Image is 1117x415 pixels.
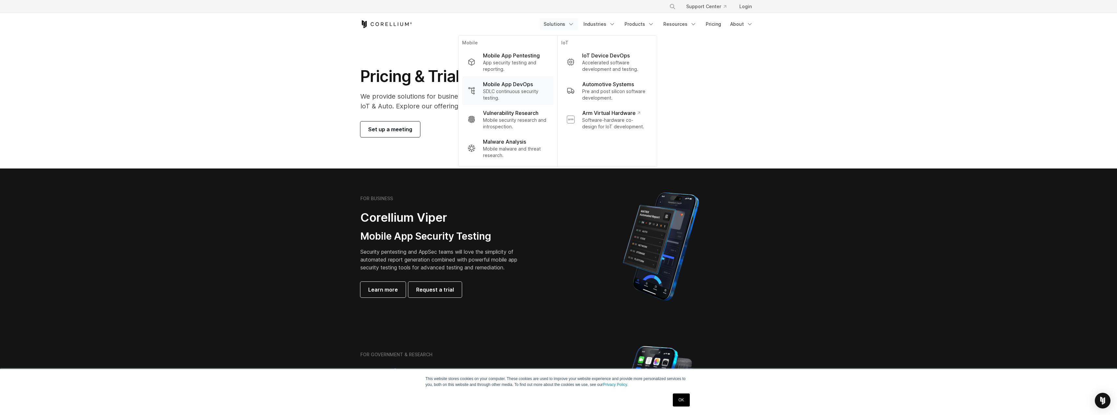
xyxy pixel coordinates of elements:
[360,121,420,137] a: Set up a meeting
[582,52,630,59] p: IoT Device DevOps
[360,20,412,28] a: Corellium Home
[681,1,732,12] a: Support Center
[368,286,398,294] span: Learn more
[540,18,757,30] div: Navigation Menu
[561,48,653,76] a: IoT Device DevOps Accelerated software development and testing.
[540,18,578,30] a: Solutions
[426,376,692,388] p: This website stores cookies on your computer. These cookies are used to improve your website expe...
[483,109,538,117] p: Vulnerability Research
[483,117,548,130] p: Mobile security research and introspection.
[702,18,725,30] a: Pricing
[580,18,619,30] a: Industries
[360,67,620,86] h1: Pricing & Trials
[582,59,647,72] p: Accelerated software development and testing.
[462,48,553,76] a: Mobile App Pentesting App security testing and reporting.
[462,134,553,163] a: Malware Analysis Mobile malware and threat research.
[582,109,640,117] p: Arm Virtual Hardware
[462,76,553,105] a: Mobile App DevOps SDLC continuous security testing.
[667,1,678,12] button: Search
[621,18,658,30] a: Products
[462,105,553,134] a: Vulnerability Research Mobile security research and introspection.
[1095,393,1110,408] div: Open Intercom Messenger
[734,1,757,12] a: Login
[561,40,653,48] p: IoT
[661,1,757,12] div: Navigation Menu
[603,382,628,387] a: Privacy Policy.
[582,117,647,130] p: Software-hardware co-design for IoT development.
[416,286,454,294] span: Request a trial
[360,352,432,358] h6: FOR GOVERNMENT & RESEARCH
[483,52,540,59] p: Mobile App Pentesting
[360,366,543,381] h2: Corellium Falcon
[659,18,701,30] a: Resources
[360,91,620,111] p: We provide solutions for businesses, research teams, community individuals, and IoT & Auto. Explo...
[360,248,527,271] p: Security pentesting and AppSec teams will love the simplicity of automated report generation comb...
[462,40,553,48] p: Mobile
[582,88,647,101] p: Pre and post silicon software development.
[360,210,527,225] h2: Corellium Viper
[360,230,527,243] h3: Mobile App Security Testing
[726,18,757,30] a: About
[612,189,710,304] img: Corellium MATRIX automated report on iPhone showing app vulnerability test results across securit...
[368,125,412,133] span: Set up a meeting
[483,146,548,159] p: Mobile malware and threat research.
[360,282,406,297] a: Learn more
[561,76,653,105] a: Automotive Systems Pre and post silicon software development.
[483,88,548,101] p: SDLC continuous security testing.
[408,282,462,297] a: Request a trial
[483,80,533,88] p: Mobile App DevOps
[673,393,689,407] a: OK
[483,59,548,72] p: App security testing and reporting.
[360,196,393,201] h6: FOR BUSINESS
[483,138,526,146] p: Malware Analysis
[582,80,634,88] p: Automotive Systems
[561,105,653,134] a: Arm Virtual Hardware Software-hardware co-design for IoT development.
